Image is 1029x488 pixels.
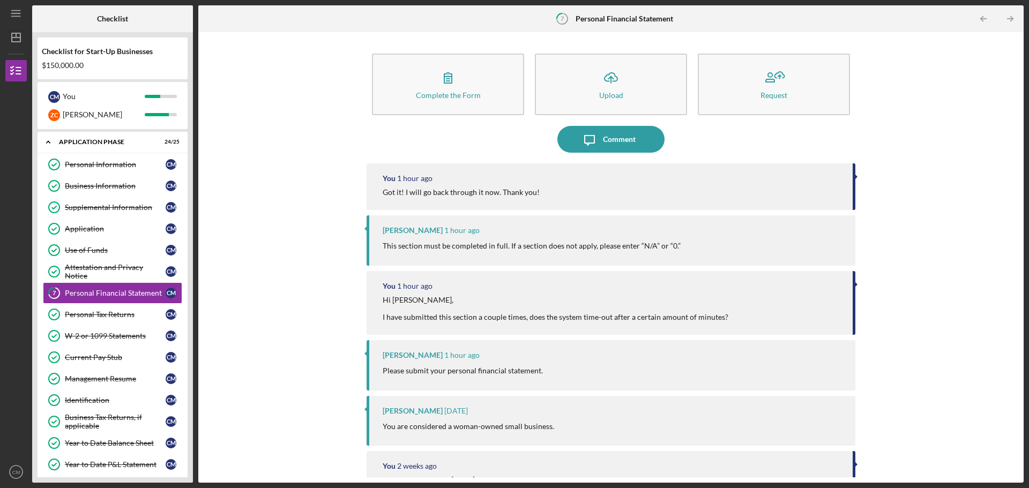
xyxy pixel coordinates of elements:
div: C M [166,288,176,298]
a: 7Personal Financial StatementCM [43,282,182,304]
div: 24 / 25 [160,139,180,145]
time: 2025-09-23 18:13 [397,174,433,183]
div: Use of Funds [65,246,166,254]
a: Year to Date Balance SheetCM [43,432,182,454]
p: You are considered a woman-owned small business. [383,421,554,432]
div: You [383,462,396,470]
div: C M [166,309,176,320]
div: You [383,282,396,290]
div: Comment [603,126,636,153]
div: Personal Tax Returns [65,310,166,319]
time: 2025-09-23 18:09 [397,282,433,290]
a: Personal Tax ReturnsCM [43,304,182,325]
div: [PERSON_NAME] [383,407,443,415]
div: Application [65,224,166,233]
a: Attestation and Privacy NoticeCM [43,261,182,282]
div: Upload [599,91,623,99]
div: You [383,174,396,183]
div: $150,000.00 [42,61,183,70]
p: This section must be completed in full. If a section does not apply, please enter “N/A” or “0.” [383,240,681,252]
time: 2025-09-15 17:37 [444,407,468,415]
button: CM [5,461,27,483]
a: Business InformationCM [43,175,182,197]
button: Comment [557,126,665,153]
div: C M [48,91,60,103]
div: Supplemental Information [65,203,166,212]
div: [PERSON_NAME] [383,351,443,359]
div: You [63,87,145,106]
tspan: 7 [53,290,56,297]
div: [PERSON_NAME] [63,106,145,124]
div: Hi [PERSON_NAME], I have submitted this section a couple times, does the system time-out after a ... [383,296,728,321]
a: W-2 or 1099 StatementsCM [43,325,182,347]
div: C M [166,159,176,170]
a: IdentificationCM [43,389,182,411]
a: Business Tax Returns, if applicableCM [43,411,182,432]
a: Current Pay StubCM [43,347,182,368]
div: Current Pay Stub [65,353,166,362]
time: 2025-09-23 18:12 [444,226,480,235]
div: Year to Date P&L Statement [65,460,166,469]
div: C M [166,266,176,277]
a: Supplemental InformationCM [43,197,182,218]
button: Complete the Form [372,54,524,115]
div: C M [166,373,176,384]
div: Year to Date Balance Sheet [65,439,166,447]
div: C M [166,245,176,256]
div: Got it! I will go back through it now. Thank you! [383,188,540,197]
div: C M [166,202,176,213]
div: Identification [65,396,166,404]
div: C M [166,223,176,234]
div: Personal Information [65,160,166,169]
div: C M [166,416,176,427]
div: W-2 or 1099 Statements [65,332,166,340]
tspan: 7 [561,15,564,22]
div: Attestation and Privacy Notice [65,263,166,280]
div: C M [166,331,176,341]
b: Checklist [97,14,128,23]
text: CM [12,469,20,475]
a: Management ResumeCM [43,368,182,389]
p: Please submit your personal financial statement. [383,365,543,377]
div: Application Phase [59,139,153,145]
div: C M [166,438,176,448]
a: ApplicationCM [43,218,182,239]
b: Personal Financial Statement [576,14,673,23]
div: Checklist for Start-Up Businesses [42,47,183,56]
button: Request [698,54,850,115]
button: Upload [535,54,687,115]
div: Business Tax Returns, if applicable [65,413,166,430]
div: Request [760,91,787,99]
a: Year to Date P&L StatementCM [43,454,182,475]
a: Use of FundsCM [43,239,182,261]
div: C M [166,352,176,363]
div: Business Information [65,182,166,190]
time: 2025-09-23 17:59 [444,351,480,359]
div: C M [166,181,176,191]
a: Personal InformationCM [43,154,182,175]
div: [PERSON_NAME] [383,226,443,235]
div: Management Resume [65,374,166,383]
div: Z C [48,109,60,121]
div: C M [166,395,176,406]
div: Personal Financial Statement [65,289,166,297]
div: C M [166,459,176,470]
time: 2025-09-09 18:54 [397,462,437,470]
div: Complete the Form [416,91,481,99]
